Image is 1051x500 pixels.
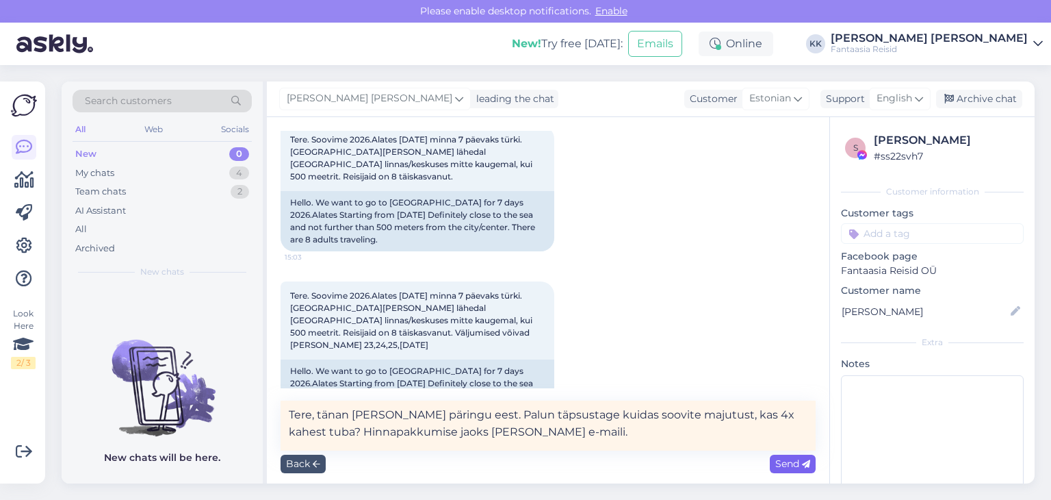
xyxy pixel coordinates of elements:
[140,266,184,278] span: New chats
[229,147,249,161] div: 0
[75,223,87,236] div: All
[75,242,115,255] div: Archived
[290,290,534,350] span: Tere. Soovime 2026.Alates [DATE] minna 7 päevaks türki. [GEOGRAPHIC_DATA][PERSON_NAME] lähedal [G...
[512,36,623,52] div: Try free [DATE]:
[231,185,249,199] div: 2
[285,252,336,262] span: 15:03
[841,249,1024,264] p: Facebook page
[75,185,126,199] div: Team chats
[877,91,912,106] span: English
[104,451,220,465] p: New chats will be here.
[841,357,1024,371] p: Notes
[853,142,858,153] span: s
[85,94,172,108] span: Search customers
[11,308,36,369] div: Look Here
[841,223,1024,244] input: Add a tag
[281,401,816,451] textarea: Tere, tänan [PERSON_NAME] päringu eest. Palun täpsustage kuidas soovite majutust, kas 4x kahest t...
[820,92,865,106] div: Support
[287,91,452,106] span: [PERSON_NAME] [PERSON_NAME]
[831,33,1028,44] div: [PERSON_NAME] [PERSON_NAME]
[75,147,96,161] div: New
[841,206,1024,221] p: Customer tags
[142,121,166,138] div: Web
[699,32,773,56] div: Online
[512,37,541,50] b: New!
[281,191,554,251] div: Hello. We want to go to [GEOGRAPHIC_DATA] for 7 days 2026.Alates Starting from [DATE] Definitely ...
[841,264,1024,278] p: Fantaasia Reisid OÜ
[73,121,88,138] div: All
[229,166,249,180] div: 4
[936,90,1022,108] div: Archive chat
[749,91,791,106] span: Estonian
[218,121,252,138] div: Socials
[841,186,1024,198] div: Customer information
[11,92,37,118] img: Askly Logo
[11,357,36,369] div: 2 / 3
[775,458,810,470] span: Send
[290,134,534,182] span: Tere. Soovime 2026.Alates [DATE] minna 7 päevaks türki. [GEOGRAPHIC_DATA][PERSON_NAME] lähedal [G...
[842,304,1008,319] input: Add name
[874,132,1020,149] div: [PERSON_NAME]
[841,336,1024,349] div: Extra
[281,455,326,473] div: Back
[471,92,554,106] div: leading the chat
[591,5,632,17] span: Enable
[62,315,263,438] img: No chats
[831,33,1043,55] a: [PERSON_NAME] [PERSON_NAME]Fantaasia Reisid
[841,284,1024,298] p: Customer name
[806,34,825,53] div: KK
[831,44,1028,55] div: Fantaasia Reisid
[281,360,554,420] div: Hello. We want to go to [GEOGRAPHIC_DATA] for 7 days 2026.Alates Starting from [DATE] Definitely ...
[684,92,738,106] div: Customer
[628,31,682,57] button: Emails
[874,149,1020,164] div: # ss22svh7
[75,204,126,218] div: AI Assistant
[75,166,114,180] div: My chats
